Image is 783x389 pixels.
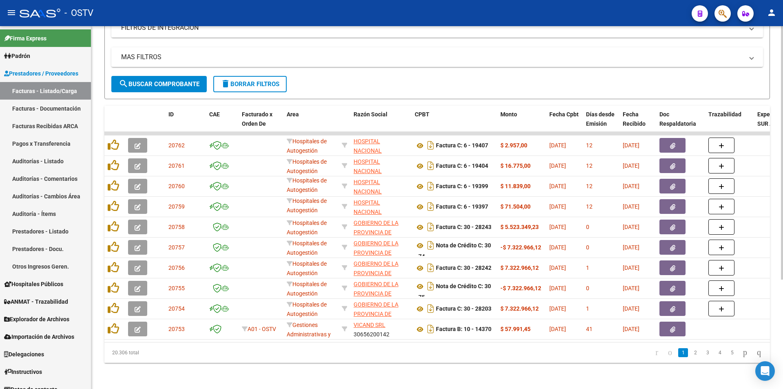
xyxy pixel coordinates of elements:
[586,305,589,312] span: 1
[500,305,539,312] strong: $ 7.322.966,12
[168,162,185,169] span: 20761
[586,203,593,210] span: 12
[4,297,68,306] span: ANMAT - Trazabilidad
[206,106,239,142] datatable-header-cell: CAE
[242,111,272,127] span: Facturado x Orden De
[168,265,185,271] span: 20756
[415,242,491,260] strong: Nota de Crédito C: 30 - 74
[586,326,593,332] span: 41
[415,111,429,118] span: CPBT
[209,111,220,118] span: CAE
[656,106,705,142] datatable-header-cell: Doc Respaldatoria
[678,348,688,357] a: 1
[436,183,488,190] strong: Factura C: 6 - 19399
[586,244,589,251] span: 0
[4,34,46,43] span: Firma Express
[104,342,236,363] div: 20.306 total
[221,80,279,88] span: Borrar Filtros
[436,204,488,210] strong: Factura C: 6 - 19397
[287,260,327,276] span: Hospitales de Autogestión
[549,111,579,118] span: Fecha Cpbt
[354,218,408,236] div: 30999015162
[739,348,751,357] a: go to next page
[287,281,327,297] span: Hospitales de Autogestión
[664,348,676,357] a: go to previous page
[168,183,185,189] span: 20760
[415,283,491,301] strong: Nota de Crédito C: 30 - 75
[549,326,566,332] span: [DATE]
[701,346,714,360] li: page 3
[354,199,397,233] span: HOSPITAL NACIONAL PROFESOR [PERSON_NAME]
[119,79,128,89] mat-icon: search
[354,198,408,215] div: 30635976809
[436,306,491,312] strong: Factura C: 30 - 28203
[350,106,411,142] datatable-header-cell: Razón Social
[354,220,409,273] span: GOBIERNO DE LA PROVINCIA DE [GEOGRAPHIC_DATA][PERSON_NAME] ADMINISTRACION CENTRAL
[497,106,546,142] datatable-header-cell: Monto
[4,315,69,324] span: Explorador de Archivos
[425,200,436,213] i: Descargar documento
[689,346,701,360] li: page 2
[287,322,331,347] span: Gestiones Administrativas y Otros
[755,361,775,381] div: Open Intercom Messenger
[623,142,639,149] span: [DATE]
[623,111,646,127] span: Fecha Recibido
[425,261,436,274] i: Descargar documento
[703,348,712,357] a: 3
[168,285,185,291] span: 20755
[354,300,408,317] div: 30999015162
[168,224,185,230] span: 20758
[425,322,436,336] i: Descargar documento
[425,139,436,152] i: Descargar documento
[708,111,741,118] span: Trazabilidad
[549,224,566,230] span: [DATE]
[549,305,566,312] span: [DATE]
[4,350,44,359] span: Delegaciones
[165,106,206,142] datatable-header-cell: ID
[586,265,589,271] span: 1
[425,220,436,233] i: Descargar documento
[7,8,16,18] mat-icon: menu
[500,203,531,210] strong: $ 71.504,00
[690,348,700,357] a: 2
[354,179,397,213] span: HOSPITAL NACIONAL PROFESOR [PERSON_NAME]
[121,53,743,62] mat-panel-title: MAS FILTROS
[705,106,754,142] datatable-header-cell: Trazabilidad
[714,346,726,360] li: page 4
[248,326,276,332] span: A01 - OSTV
[287,158,327,174] span: Hospitales de Autogestión
[715,348,725,357] a: 4
[500,326,531,332] strong: $ 57.991,45
[287,301,327,317] span: Hospitales de Autogestión
[549,162,566,169] span: [DATE]
[500,142,527,149] strong: $ 2.957,00
[623,183,639,189] span: [DATE]
[354,301,409,354] span: GOBIERNO DE LA PROVINCIA DE [GEOGRAPHIC_DATA][PERSON_NAME] ADMINISTRACION CENTRAL
[549,285,566,291] span: [DATE]
[727,348,737,357] a: 5
[354,281,409,334] span: GOBIERNO DE LA PROVINCIA DE [GEOGRAPHIC_DATA][PERSON_NAME] ADMINISTRACION CENTRAL
[168,142,185,149] span: 20762
[287,240,327,256] span: Hospitales de Autogestión
[221,79,230,89] mat-icon: delete
[623,305,639,312] span: [DATE]
[586,142,593,149] span: 12
[354,259,408,276] div: 30999015162
[623,203,639,210] span: [DATE]
[623,326,639,332] span: [DATE]
[425,280,436,293] i: Descargar documento
[354,240,409,293] span: GOBIERNO DE LA PROVINCIA DE [GEOGRAPHIC_DATA][PERSON_NAME] ADMINISTRACION CENTRAL
[586,111,615,127] span: Días desde Emisión
[623,224,639,230] span: [DATE]
[753,348,765,357] a: go to last page
[652,348,662,357] a: go to first page
[619,106,656,142] datatable-header-cell: Fecha Recibido
[583,106,619,142] datatable-header-cell: Días desde Emisión
[111,47,763,67] mat-expansion-panel-header: MAS FILTROS
[4,332,74,341] span: Importación de Archivos
[354,320,408,338] div: 30656200142
[354,158,397,193] span: HOSPITAL NACIONAL PROFESOR [PERSON_NAME]
[623,162,639,169] span: [DATE]
[354,138,397,172] span: HOSPITAL NACIONAL PROFESOR [PERSON_NAME]
[168,203,185,210] span: 20759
